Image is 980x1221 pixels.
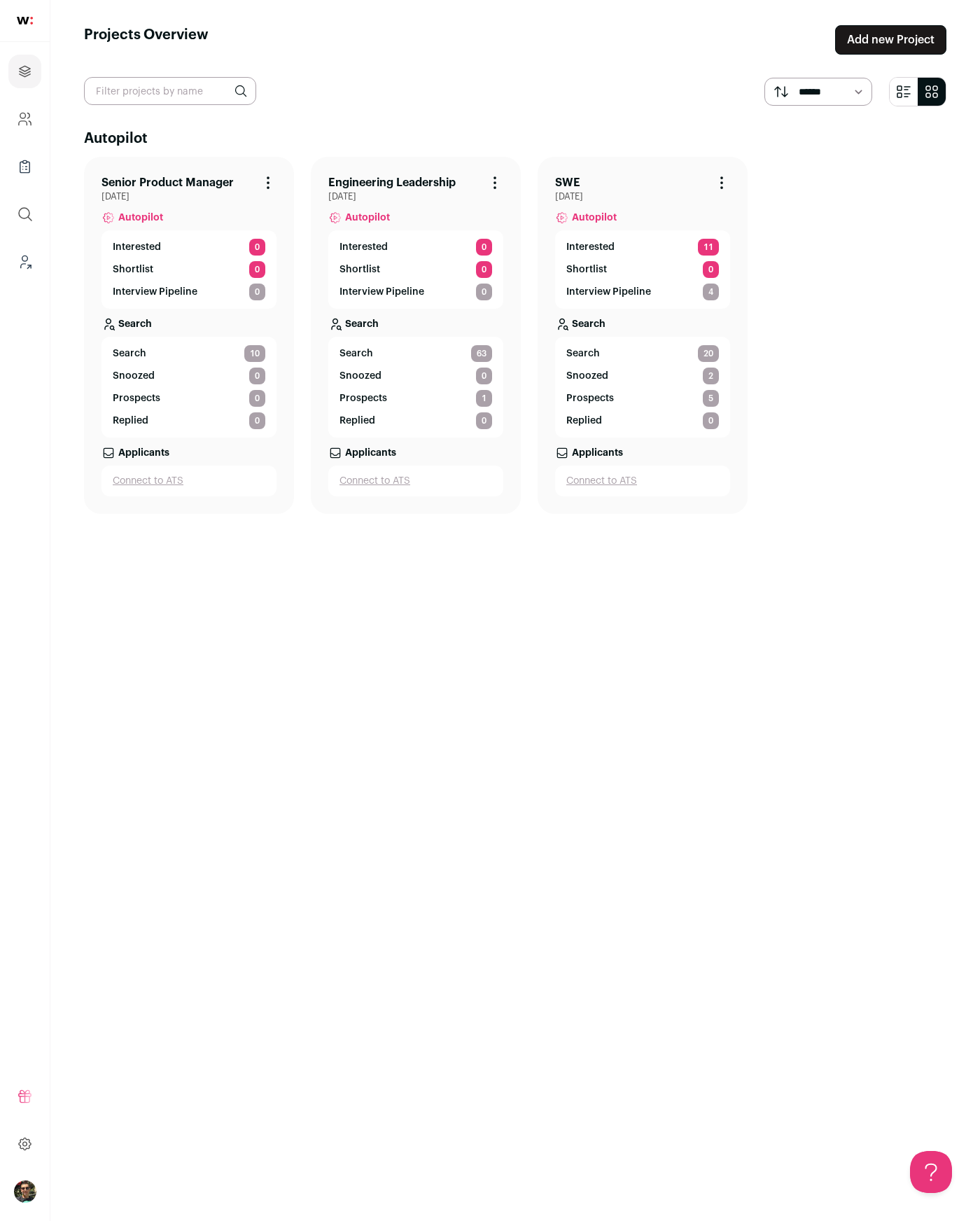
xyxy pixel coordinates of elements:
span: 0 [249,239,265,256]
a: Replied 0 [339,412,492,429]
a: Add new Project [835,25,946,55]
span: 0 [476,284,492,300]
h2: Autopilot [84,129,946,148]
p: Applicants [118,446,169,460]
p: Prospects [566,391,614,405]
a: Search [328,309,503,337]
button: Open dropdown [14,1180,36,1203]
span: 0 [476,239,492,256]
img: wellfound-shorthand-0d5821cbd27db2630d0214b213865d53afaa358527fdda9d0ea32b1df1b89c2c.svg [17,17,33,25]
iframe: Toggle Customer Support [910,1151,952,1193]
span: 63 [471,345,492,362]
span: 0 [703,412,719,429]
p: Shortlist [339,263,380,277]
a: Snoozed 2 [566,368,719,384]
a: Prospects 0 [113,390,265,407]
p: Interview Pipeline [566,285,651,299]
span: [DATE] [555,191,730,202]
a: Search 10 [113,345,265,362]
a: Search [555,309,730,337]
p: Interview Pipeline [339,285,424,299]
span: Search [566,347,600,361]
p: Applicants [345,446,396,460]
p: Shortlist [113,263,153,277]
span: 0 [249,390,265,407]
span: 0 [703,261,719,278]
a: Interview Pipeline 4 [566,284,719,300]
p: Search [118,317,152,331]
a: Autopilot [101,202,276,230]
p: Snoozed [113,369,155,383]
img: 8429747-medium_jpg [14,1180,36,1203]
span: 0 [249,284,265,300]
button: Project Actions [260,174,276,191]
a: Replied 0 [566,412,719,429]
a: Replied 0 [113,412,265,429]
a: Connect to ATS [339,474,492,488]
a: Interested 11 [566,239,719,256]
span: Search [339,347,373,361]
button: Project Actions [713,174,730,191]
input: Filter projects by name [84,77,256,105]
p: Interested [566,240,615,254]
p: Interested [113,240,161,254]
span: 0 [476,368,492,384]
a: Snoozed 0 [113,368,265,384]
a: Interested 0 [339,239,492,256]
a: Prospects 1 [339,390,492,407]
span: 5 [703,390,719,407]
p: Replied [113,414,148,428]
span: [DATE] [101,191,276,202]
a: Snoozed 0 [339,368,492,384]
p: Replied [566,414,602,428]
a: Interested 0 [113,239,265,256]
a: Projects [8,55,41,88]
p: Replied [339,414,375,428]
span: Autopilot [345,211,390,225]
span: 10 [244,345,265,362]
span: 11 [698,239,719,256]
a: SWE [555,174,580,191]
span: 0 [249,412,265,429]
span: 2 [703,368,719,384]
a: Autopilot [328,202,503,230]
a: Applicants [555,438,730,466]
a: Prospects 5 [566,390,719,407]
p: Snoozed [566,369,608,383]
span: [DATE] [328,191,503,202]
p: Prospects [339,391,387,405]
p: Search [345,317,379,331]
a: Search 20 [566,345,719,362]
a: Search [101,309,276,337]
a: Shortlist 0 [339,261,492,278]
p: Shortlist [566,263,607,277]
a: Connect to ATS [113,474,265,488]
a: Interview Pipeline 0 [339,284,492,300]
span: 20 [698,345,719,362]
p: Applicants [572,446,623,460]
span: 1 [476,390,492,407]
span: 0 [249,261,265,278]
p: Interview Pipeline [113,285,197,299]
h1: Projects Overview [84,25,209,55]
span: 0 [476,412,492,429]
a: Autopilot [555,202,730,230]
span: Autopilot [118,211,163,225]
span: 0 [249,368,265,384]
a: Engineering Leadership [328,174,456,191]
a: Company and ATS Settings [8,102,41,136]
span: Autopilot [572,211,617,225]
a: Shortlist 0 [113,261,265,278]
a: Connect to ATS [566,474,719,488]
button: Project Actions [486,174,503,191]
p: Snoozed [339,369,381,383]
span: 4 [703,284,719,300]
a: Shortlist 0 [566,261,719,278]
a: Interview Pipeline 0 [113,284,265,300]
p: Prospects [113,391,160,405]
p: Interested [339,240,388,254]
span: 0 [476,261,492,278]
a: Applicants [101,438,276,466]
a: Applicants [328,438,503,466]
a: Leads (Backoffice) [8,245,41,279]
